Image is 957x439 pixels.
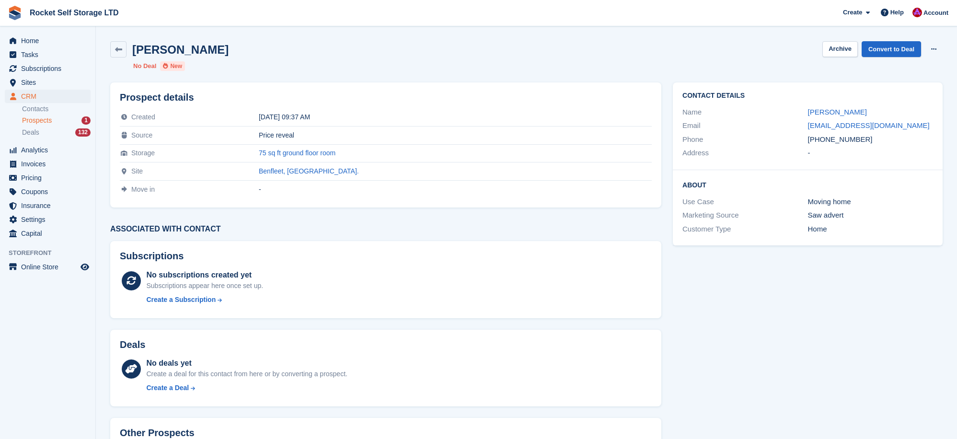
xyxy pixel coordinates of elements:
a: Create a Deal [147,383,347,393]
a: menu [5,185,91,198]
a: menu [5,213,91,226]
span: Online Store [21,260,79,274]
a: 75 sq ft ground floor room [259,149,335,157]
div: Address [682,148,807,159]
span: Tasks [21,48,79,61]
a: Deals 132 [22,127,91,138]
div: Subscriptions appear here once set up. [147,281,264,291]
div: Price reveal [259,131,652,139]
span: Pricing [21,171,79,185]
span: Home [21,34,79,47]
span: Settings [21,213,79,226]
img: Lee Tresadern [912,8,922,17]
span: Insurance [21,199,79,212]
a: menu [5,171,91,185]
h2: Other Prospects [120,427,195,439]
span: CRM [21,90,79,103]
div: No subscriptions created yet [147,269,264,281]
a: menu [5,76,91,89]
div: Create a deal for this contact from here or by converting a prospect. [147,369,347,379]
a: Contacts [22,104,91,114]
div: [DATE] 09:37 AM [259,113,652,121]
div: Moving home [808,196,933,208]
a: menu [5,90,91,103]
div: Marketing Source [682,210,807,221]
div: - [808,148,933,159]
span: Site [131,167,143,175]
a: Prospects 1 [22,116,91,126]
a: menu [5,227,91,240]
a: Benfleet, [GEOGRAPHIC_DATA]. [259,167,359,175]
a: menu [5,143,91,157]
h2: Subscriptions [120,251,652,262]
div: Name [682,107,807,118]
span: Coupons [21,185,79,198]
div: 1 [81,116,91,125]
span: Storage [131,149,155,157]
span: Storefront [9,248,95,258]
div: [PHONE_NUMBER] [808,134,933,145]
img: stora-icon-8386f47178a22dfd0bd8f6a31ec36ba5ce8667c1dd55bd0f319d3a0aa187defe.svg [8,6,22,20]
div: - [259,185,652,193]
div: Create a Subscription [147,295,216,305]
a: menu [5,260,91,274]
a: menu [5,199,91,212]
span: Help [890,8,904,17]
span: Account [923,8,948,18]
a: menu [5,157,91,171]
h2: About [682,180,933,189]
span: Sites [21,76,79,89]
a: Create a Subscription [147,295,264,305]
div: Use Case [682,196,807,208]
a: menu [5,34,91,47]
h3: Associated with contact [110,225,661,233]
h2: Contact Details [682,92,933,100]
a: Preview store [79,261,91,273]
div: Phone [682,134,807,145]
a: menu [5,62,91,75]
span: Capital [21,227,79,240]
h2: [PERSON_NAME] [132,43,229,56]
span: Created [131,113,155,121]
span: Subscriptions [21,62,79,75]
li: New [160,61,185,71]
a: [PERSON_NAME] [808,108,867,116]
span: Move in [131,185,155,193]
a: Rocket Self Storage LTD [26,5,123,21]
a: Convert to Deal [862,41,921,57]
div: No deals yet [147,358,347,369]
h2: Prospect details [120,92,652,103]
div: Email [682,120,807,131]
h2: Deals [120,339,145,350]
span: Prospects [22,116,52,125]
button: Archive [822,41,858,57]
span: Create [843,8,862,17]
div: 132 [75,128,91,137]
a: menu [5,48,91,61]
div: Home [808,224,933,235]
span: Source [131,131,152,139]
a: [EMAIL_ADDRESS][DOMAIN_NAME] [808,121,930,129]
li: No Deal [133,61,156,71]
div: Create a Deal [147,383,189,393]
span: Analytics [21,143,79,157]
span: Deals [22,128,39,137]
div: Saw advert [808,210,933,221]
div: Customer Type [682,224,807,235]
span: Invoices [21,157,79,171]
